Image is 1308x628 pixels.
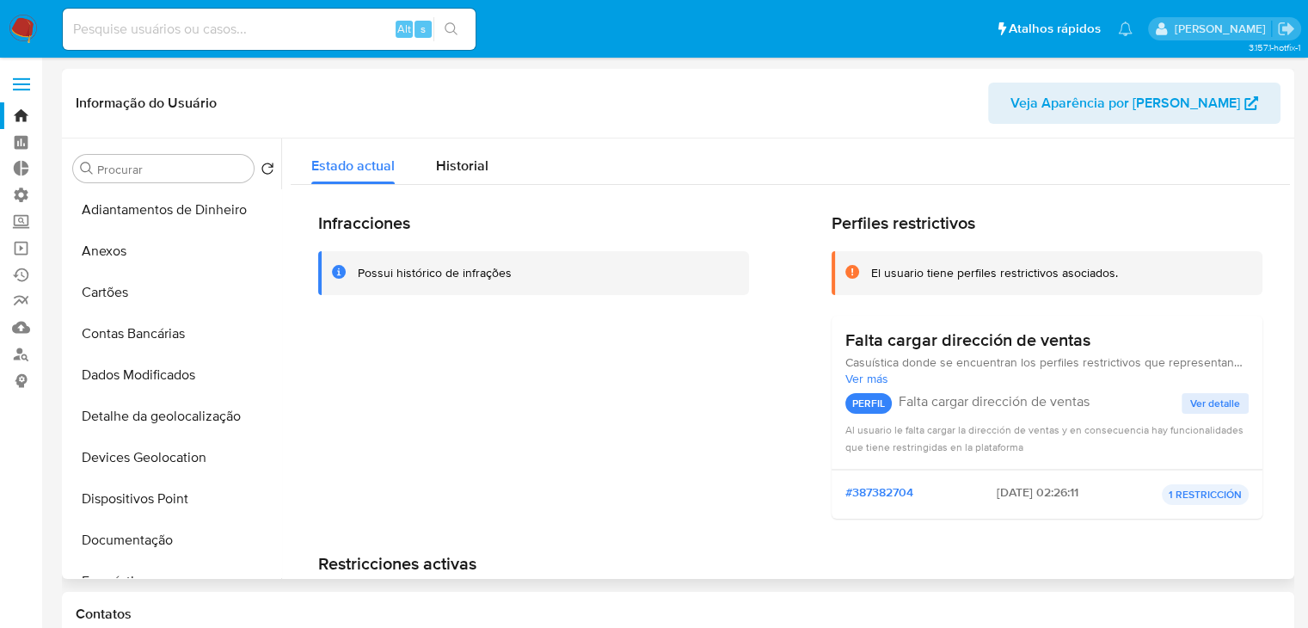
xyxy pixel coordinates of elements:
button: Devices Geolocation [66,437,281,478]
a: Notificações [1118,22,1133,36]
input: Pesquise usuários ou casos... [63,18,476,40]
button: Documentação [66,520,281,561]
input: Procurar [97,162,247,177]
span: Alt [397,21,411,37]
span: Atalhos rápidos [1009,20,1101,38]
button: Veja Aparência por [PERSON_NAME] [988,83,1280,124]
h1: Contatos [76,606,1280,623]
h1: Informação do Usuário [76,95,217,112]
button: Anexos [66,231,281,272]
span: s [421,21,426,37]
a: Sair [1277,20,1295,38]
button: Empréstimos [66,561,281,602]
button: Adiantamentos de Dinheiro [66,189,281,231]
button: Dispositivos Point [66,478,281,520]
button: search-icon [433,17,469,41]
span: Veja Aparência por [PERSON_NAME] [1010,83,1240,124]
button: Contas Bancárias [66,313,281,354]
button: Cartões [66,272,281,313]
button: Retornar ao pedido padrão [261,162,274,181]
button: Detalhe da geolocalização [66,396,281,437]
button: Dados Modificados [66,354,281,396]
button: Procurar [80,162,94,175]
p: matias.logusso@mercadopago.com.br [1174,21,1271,37]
